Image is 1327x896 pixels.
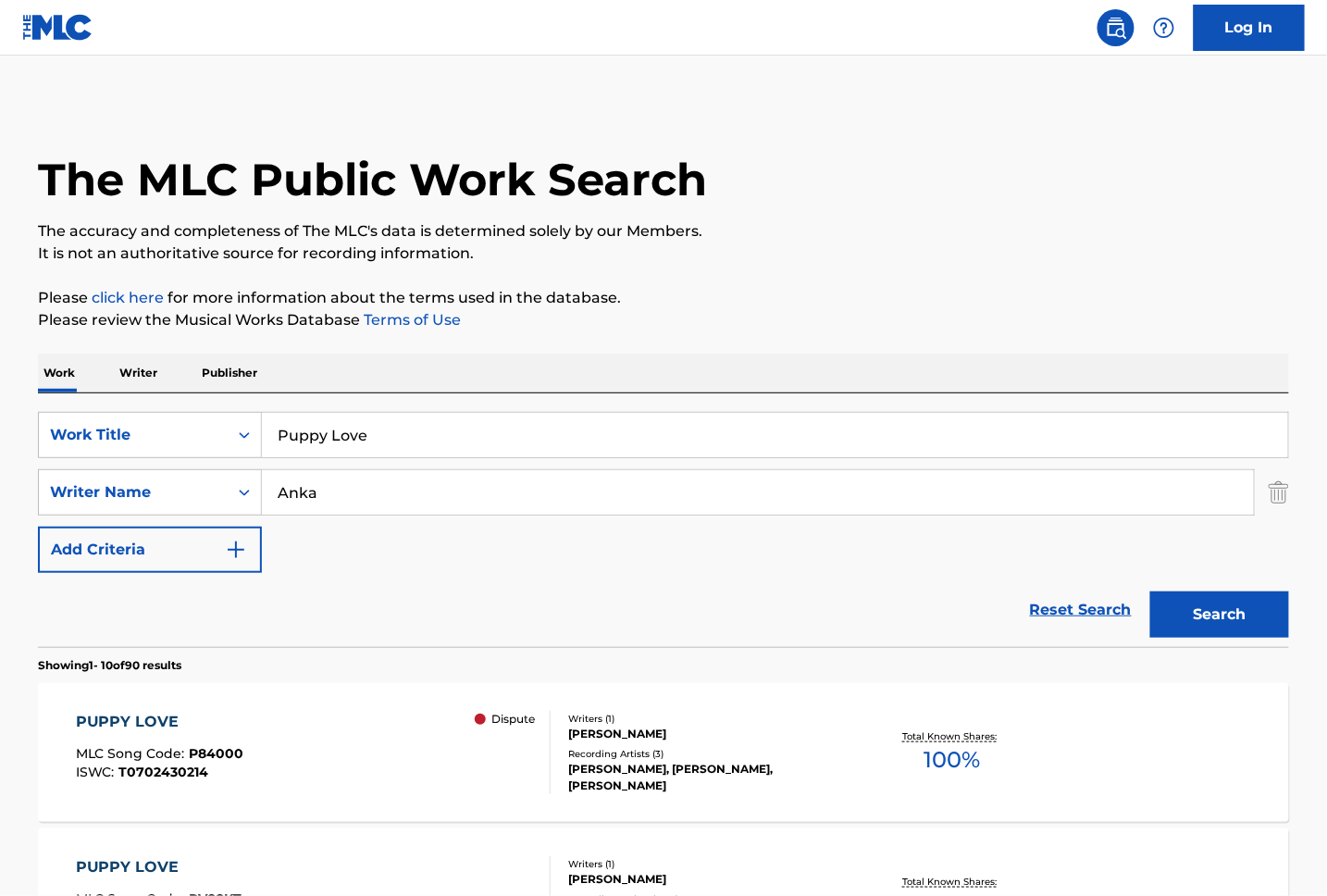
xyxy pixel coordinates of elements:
a: PUPPY LOVEMLC Song Code:P84000ISWC:T0702430214 DisputeWriters (1)[PERSON_NAME]Recording Artists (... [38,683,1289,822]
div: PUPPY LOVE [76,711,244,733]
img: help [1153,17,1175,39]
img: Delete Criterion [1269,469,1289,516]
p: Writer [114,354,163,392]
div: Writers ( 1 ) [568,857,848,871]
p: Please review the Musical Works Database [38,309,1289,331]
div: [PERSON_NAME], [PERSON_NAME], [PERSON_NAME] [568,761,848,794]
p: It is not an authoritative source for recording information. [38,243,1289,265]
span: T0702430214 [119,764,209,780]
img: MLC Logo [22,14,93,41]
div: Writer Name [50,481,217,504]
span: 100 % [924,743,980,777]
p: Publisher [196,354,263,392]
div: Help [1146,9,1183,46]
iframe: Chat Widget [1234,807,1327,896]
p: Work [38,354,81,392]
div: [PERSON_NAME] [568,871,848,888]
p: Total Known Shares: [902,875,1001,889]
a: Log In [1194,5,1305,51]
div: Recording Artists ( 3 ) [568,747,848,761]
div: [PERSON_NAME] [568,726,848,742]
div: Writers ( 1 ) [568,712,848,726]
span: P84000 [190,745,244,762]
button: Search [1150,591,1289,638]
form: Search Form [38,412,1289,647]
p: The accuracy and completeness of The MLC's data is determined solely by our Members. [38,220,1289,243]
a: Reset Search [1021,590,1141,630]
button: Add Criteria [38,527,262,573]
a: Public Search [1098,9,1135,46]
div: PUPPY LOVE [76,856,242,878]
span: ISWC : [76,764,119,780]
a: click here [92,289,164,306]
p: Please for more information about the terms used in the database. [38,287,1289,309]
img: 9d2ae6d4665cec9f34b9.svg [225,539,247,561]
h1: The MLC Public Work Search [38,152,707,207]
a: Terms of Use [360,311,461,329]
p: Total Known Shares: [902,729,1001,743]
p: Dispute [491,711,535,728]
p: Showing 1 - 10 of 90 results [38,657,181,674]
span: MLC Song Code : [76,745,190,762]
div: Work Title [50,424,217,446]
img: search [1105,17,1127,39]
